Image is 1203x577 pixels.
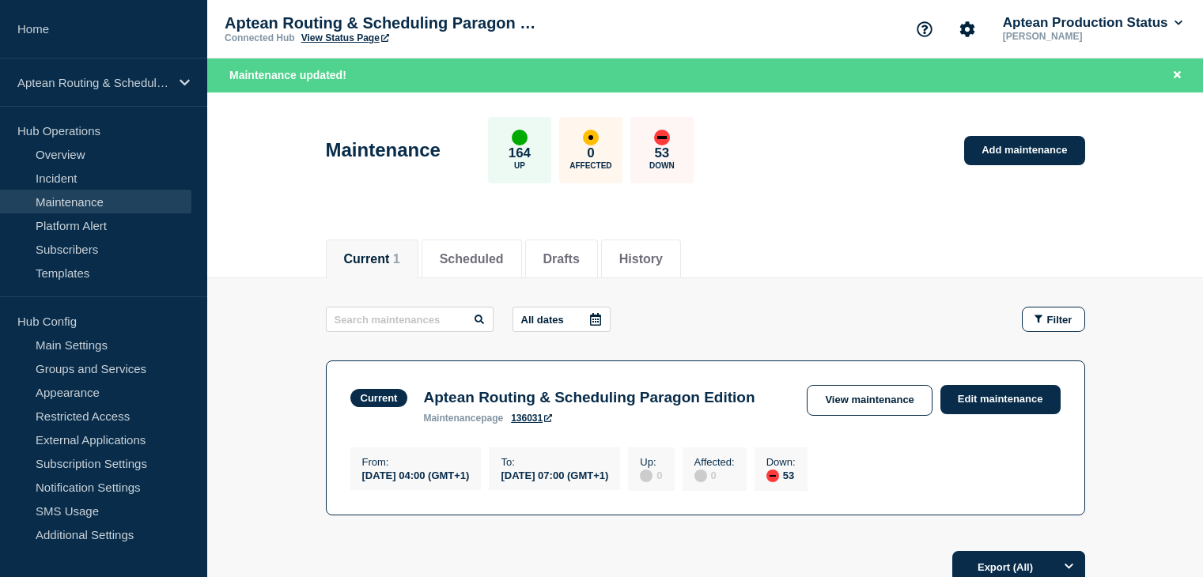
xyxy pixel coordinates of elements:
div: down [766,470,779,482]
p: Down : [766,456,796,468]
p: To : [501,456,608,468]
p: Aptean Routing & Scheduling Paragon Edition [225,14,541,32]
div: 0 [694,468,735,482]
p: Up : [640,456,662,468]
a: View Status Page [301,32,389,43]
input: Search maintenances [326,307,494,332]
div: Current [361,392,398,404]
p: Affected [569,161,611,170]
p: page [423,413,503,424]
div: 53 [766,468,796,482]
p: Down [649,161,675,170]
p: Connected Hub [225,32,295,43]
p: 53 [654,145,669,161]
a: View maintenance [807,385,932,416]
div: affected [583,130,599,145]
div: [DATE] 07:00 (GMT+1) [501,468,608,481]
div: disabled [640,470,653,482]
button: Drafts [543,252,580,266]
a: 136031 [511,413,552,424]
h1: Maintenance [326,139,441,161]
button: Aptean Production Status [1000,15,1186,31]
p: Up [514,161,525,170]
p: Affected : [694,456,735,468]
button: Support [908,13,941,46]
span: maintenance [423,413,481,424]
span: Maintenance updated! [229,69,346,81]
p: [PERSON_NAME] [1000,31,1164,42]
button: All dates [513,307,611,332]
p: From : [362,456,470,468]
p: All dates [521,314,564,326]
button: Filter [1022,307,1085,332]
button: Account settings [951,13,984,46]
p: 164 [509,145,531,161]
button: Close banner [1167,66,1187,85]
span: Filter [1047,314,1072,326]
a: Edit maintenance [940,385,1061,414]
a: Add maintenance [964,136,1084,165]
span: 1 [393,252,400,266]
div: [DATE] 04:00 (GMT+1) [362,468,470,481]
button: Current 1 [344,252,400,266]
div: up [512,130,528,145]
div: down [654,130,670,145]
div: 0 [640,468,662,482]
button: Scheduled [440,252,504,266]
p: 0 [587,145,594,161]
p: Aptean Routing & Scheduling Paragon Edition [17,76,169,89]
button: History [619,252,663,266]
div: disabled [694,470,707,482]
h3: Aptean Routing & Scheduling Paragon Edition [423,389,755,406]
